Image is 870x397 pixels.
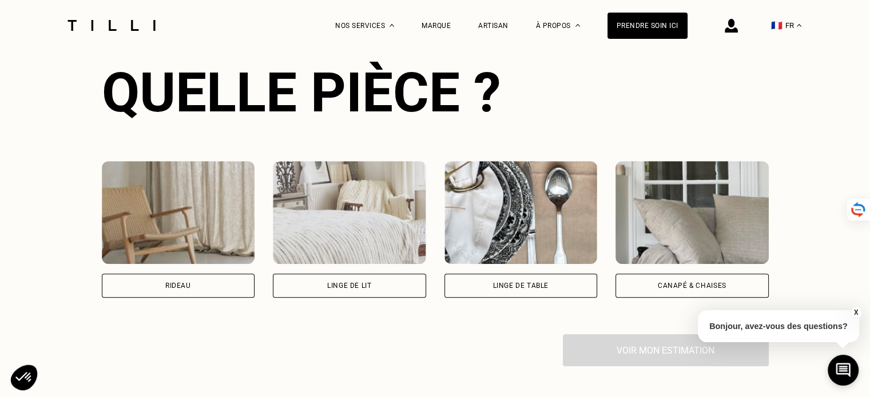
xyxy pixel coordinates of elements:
[615,161,769,264] img: Tilli retouche votre Canapé & chaises
[273,161,426,264] img: Tilli retouche votre Linge de lit
[63,20,160,31] img: Logo du service de couturière Tilli
[698,310,859,342] p: Bonjour, avez-vous des questions?
[478,22,509,30] a: Artisan
[850,306,861,319] button: X
[607,13,688,39] a: Prendre soin ici
[422,22,451,30] a: Marque
[390,24,394,27] img: Menu déroulant
[165,282,191,289] div: Rideau
[493,282,549,289] div: Linge de table
[102,61,769,125] div: Quelle pièce ?
[444,161,598,264] img: Tilli retouche votre Linge de table
[797,24,801,27] img: menu déroulant
[102,161,255,264] img: Tilli retouche votre Rideau
[327,282,371,289] div: Linge de lit
[575,24,580,27] img: Menu déroulant à propos
[771,20,782,31] span: 🇫🇷
[658,282,726,289] div: Canapé & chaises
[725,19,738,33] img: icône connexion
